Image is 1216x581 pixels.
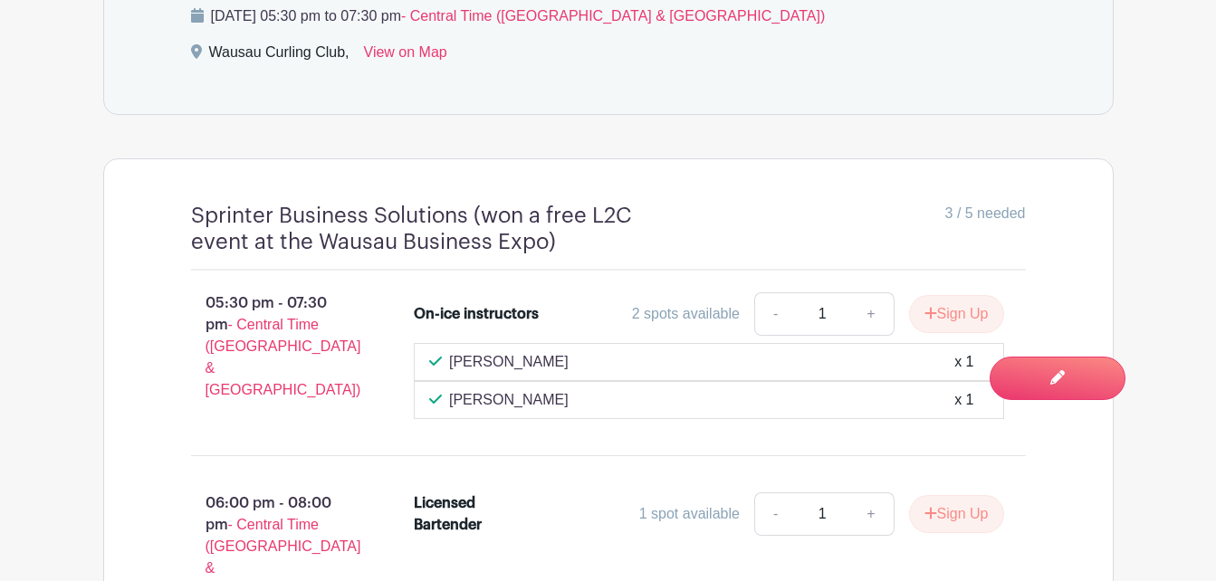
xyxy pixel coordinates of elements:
[954,351,973,373] div: x 1
[449,351,569,373] p: [PERSON_NAME]
[364,42,447,71] a: View on Map
[848,292,894,336] a: +
[954,389,973,411] div: x 1
[401,8,825,24] span: - Central Time ([GEOGRAPHIC_DATA] & [GEOGRAPHIC_DATA])
[909,495,1004,533] button: Sign Up
[414,303,539,325] div: On-ice instructors
[639,503,740,525] div: 1 spot available
[191,203,689,255] h4: Sprinter Business Solutions (won a free L2C event at the Wausau Business Expo)
[206,317,361,397] span: - Central Time ([GEOGRAPHIC_DATA] & [GEOGRAPHIC_DATA])
[909,295,1004,333] button: Sign Up
[162,285,386,408] p: 05:30 pm - 07:30 pm
[848,492,894,536] a: +
[449,389,569,411] p: [PERSON_NAME]
[754,492,796,536] a: -
[632,303,740,325] div: 2 spots available
[945,203,1026,224] span: 3 / 5 needed
[191,5,1026,27] p: [DATE] 05:30 pm to 07:30 pm
[754,292,796,336] a: -
[414,492,540,536] div: Licensed Bartender
[209,42,349,71] div: Wausau Curling Club,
